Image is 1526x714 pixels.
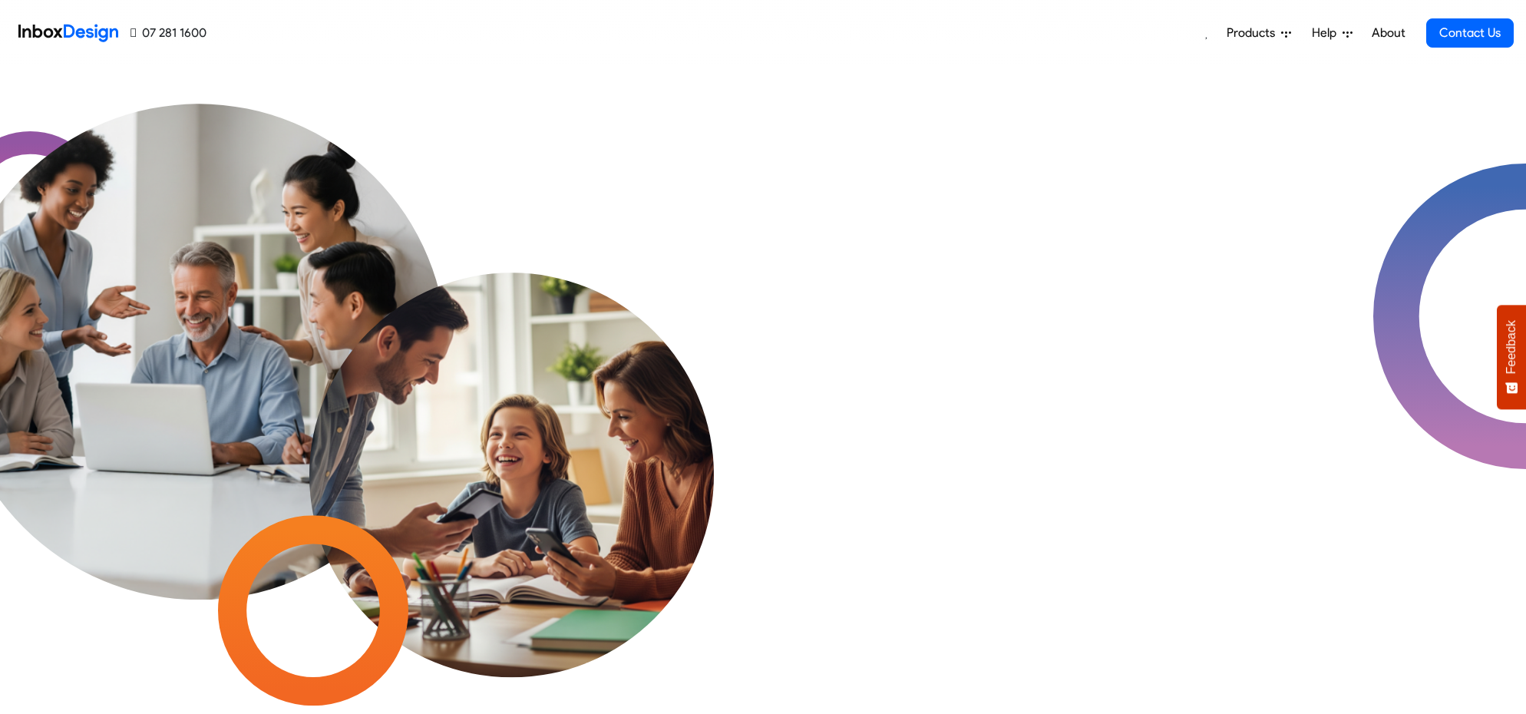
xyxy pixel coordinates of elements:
a: Contact Us [1426,18,1514,48]
span: Products [1227,24,1281,42]
button: Feedback - Show survey [1497,305,1526,409]
span: Help [1312,24,1343,42]
a: Products [1220,18,1297,48]
span: Feedback [1505,320,1518,374]
div: Maximising Efficient & Engagement, Connecting Schools, Families, and Students. [775,276,1147,506]
a: About [1367,18,1409,48]
a: Help [1306,18,1359,48]
a: 07 281 1600 [130,24,206,42]
img: parents_with_child.png [259,172,765,678]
